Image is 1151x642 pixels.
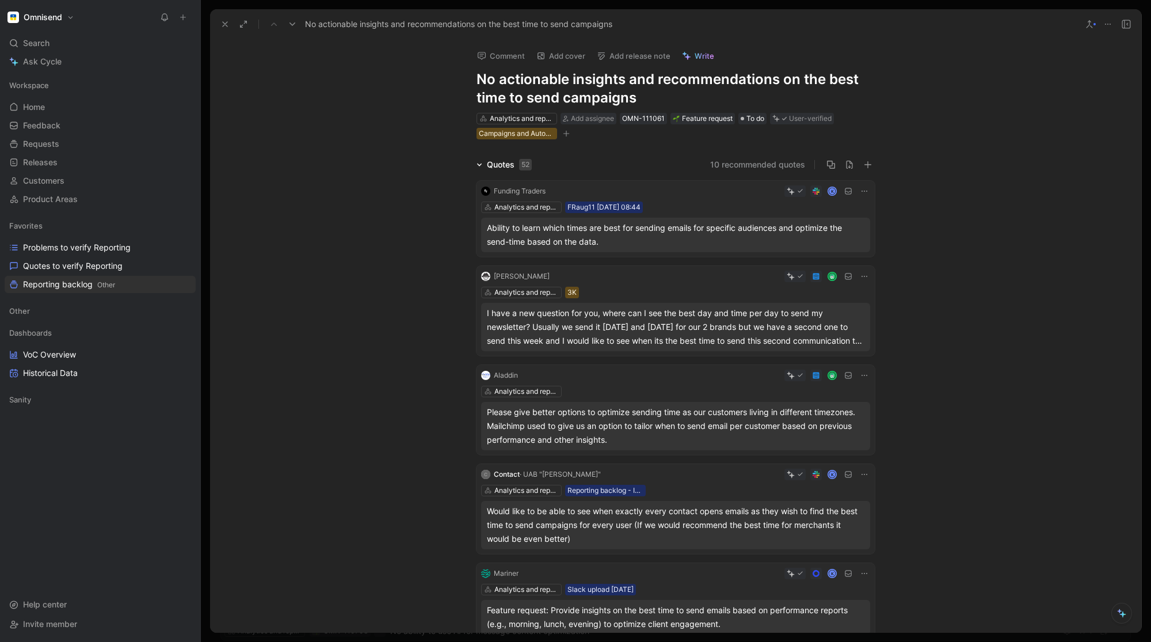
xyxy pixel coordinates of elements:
[23,175,64,187] span: Customers
[519,159,532,170] div: 52
[5,596,196,613] div: Help center
[5,53,196,70] a: Ask Cycle
[23,260,123,272] span: Quotes to verify Reporting
[494,370,518,381] div: Aladdin
[5,276,196,293] a: Reporting backlogOther
[829,187,836,195] div: K
[305,17,612,31] span: No actionable insights and recommendations on the best time to send campaigns
[5,364,196,382] a: Historical Data
[472,48,530,64] button: Comment
[710,158,805,172] button: 10 recommended quotes
[479,128,555,139] div: Campaigns and Automation reporting
[23,279,115,291] span: Reporting backlog
[481,470,490,479] div: C
[494,584,559,595] div: Analytics and reports
[23,619,77,629] span: Invite member
[829,272,836,280] img: avatar
[23,101,45,113] span: Home
[477,70,875,107] h1: No actionable insights and recommendations on the best time to send campaigns
[23,157,58,168] span: Releases
[738,113,767,124] div: To do
[829,569,836,577] div: K
[487,603,864,631] div: Feature request: Provide insights on the best time to send emails based on performance reports (e...
[567,287,577,298] div: 3K
[622,113,665,124] div: OMN-111061
[23,138,59,150] span: Requests
[481,371,490,380] img: logo
[520,470,601,478] span: · UAB "[PERSON_NAME]"
[829,371,836,379] img: avatar
[5,324,196,382] div: DashboardsVoC OverviewHistorical Data
[5,391,196,408] div: Sanity
[5,302,196,320] div: Other
[670,113,735,124] div: 🌱Feature request
[7,12,19,23] img: Omnisend
[592,48,676,64] button: Add release note
[481,187,490,196] img: logo
[5,191,196,208] a: Product Areas
[23,36,49,50] span: Search
[23,55,62,69] span: Ask Cycle
[494,271,550,282] div: [PERSON_NAME]
[5,9,77,25] button: OmnisendOmnisend
[677,48,719,64] button: Write
[9,327,52,339] span: Dashboards
[5,302,196,323] div: Other
[23,599,67,609] span: Help center
[5,257,196,275] a: Quotes to verify Reporting
[481,272,490,281] img: logo
[9,79,49,91] span: Workspace
[9,305,30,317] span: Other
[571,114,614,123] span: Add assignee
[97,280,115,289] span: Other
[494,568,519,579] div: Mariner
[23,367,78,379] span: Historical Data
[481,569,490,578] img: logo
[5,117,196,134] a: Feedback
[5,154,196,171] a: Releases
[23,193,78,205] span: Product Areas
[494,485,559,496] div: Analytics and reports
[5,135,196,153] a: Requests
[5,77,196,94] div: Workspace
[472,158,536,172] div: Quotes52
[567,202,641,213] div: FRaug11 [DATE] 08:44
[567,584,634,595] div: Slack upload [DATE]
[746,113,764,124] span: To do
[5,35,196,52] div: Search
[673,115,680,122] img: 🌱
[5,346,196,363] a: VoC Overview
[9,394,31,405] span: Sanity
[494,185,546,197] div: Funding Traders
[23,120,60,131] span: Feedback
[5,616,196,633] div: Invite member
[494,386,559,397] div: Analytics and reports
[695,51,714,61] span: Write
[5,98,196,116] a: Home
[5,217,196,234] div: Favorites
[494,287,559,298] div: Analytics and reports
[487,405,864,447] div: Please give better options to optimize sending time as our customers living in different timezone...
[490,113,554,124] div: Analytics and reports
[567,485,643,496] div: Reporting backlog - Import 2 [DATE] 15:05
[5,172,196,189] a: Customers
[487,306,864,348] div: I have a new question for you, where can I see the best day and time per day to send my newslette...
[5,391,196,412] div: Sanity
[9,220,43,231] span: Favorites
[24,12,62,22] h1: Omnisend
[23,242,131,253] span: Problems to verify Reporting
[829,470,836,478] div: K
[5,239,196,256] a: Problems to verify Reporting
[494,470,520,478] span: Contact
[531,48,590,64] button: Add cover
[487,504,864,546] div: Would like to be able to see when exactly every contact opens emails as they wish to find the bes...
[23,349,76,360] span: VoC Overview
[487,158,532,172] div: Quotes
[5,324,196,341] div: Dashboards
[789,113,832,124] div: User-verified
[673,113,733,124] div: Feature request
[487,221,864,249] div: Ability to learn which times are best for sending emails for specific audiences and optimize the ...
[494,202,559,213] div: Analytics and reports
